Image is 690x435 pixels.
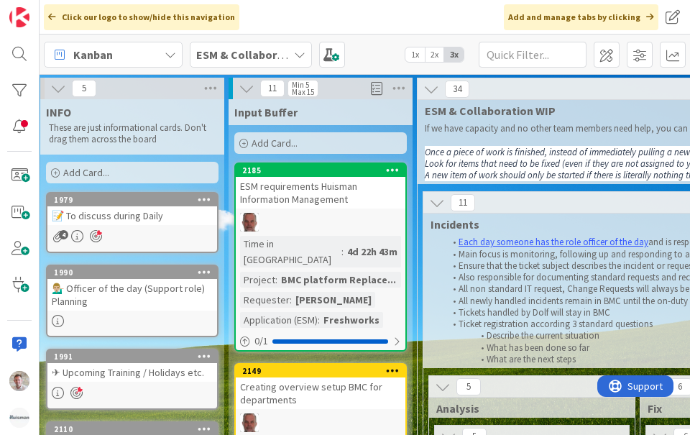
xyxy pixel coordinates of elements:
span: Add Card... [252,137,298,150]
span: 2x [425,47,444,62]
div: Creating overview setup BMC for departments [236,377,405,409]
span: : [341,244,344,260]
span: Support [30,2,65,19]
div: 1990💁🏼‍♂️ Officer of the day (Support role) Planning [47,266,217,311]
div: 2185 [242,165,405,175]
img: avatar [9,408,29,428]
div: 2149Creating overview setup BMC for departments [236,365,405,409]
div: 1991✈ Upcoming Training / Holidays etc. [47,350,217,382]
a: Each day someone has the role officer of the day [459,236,648,248]
div: 📝 To discuss during Daily [47,206,217,225]
div: Min 5 [292,81,309,88]
div: 1979 [54,195,217,205]
div: 1990 [54,267,217,278]
span: Analysis [436,401,617,416]
span: Kanban [73,46,113,63]
div: Project [240,272,275,288]
div: 1990 [47,266,217,279]
span: 3x [444,47,464,62]
img: HB [240,213,259,232]
span: 4 [59,230,68,239]
div: 1991 [47,350,217,363]
span: : [318,312,320,328]
span: : [275,272,277,288]
div: 1979📝 To discuss during Daily [47,193,217,225]
span: Add Card... [63,166,109,179]
div: [PERSON_NAME] [292,292,375,308]
p: These are just informational cards. Don't drag them across the board [49,122,216,146]
div: 2110 [54,424,217,434]
img: Rd [9,371,29,391]
input: Quick Filter... [479,42,586,68]
div: 1979 [47,193,217,206]
span: 0 / 1 [254,334,268,349]
b: ESM & Collaboration Team Kanban [196,47,378,62]
span: 1x [405,47,425,62]
div: BMC platform Replace... [277,272,400,288]
div: 2149 [236,365,405,377]
div: Requester [240,292,290,308]
img: HB [240,413,259,432]
div: 1991 [54,352,217,362]
div: Max 15 [292,88,314,96]
div: 0/1 [236,332,405,350]
span: 11 [260,80,285,97]
div: ✈ Upcoming Training / Holidays etc. [47,363,217,382]
span: 11 [451,194,475,211]
div: 2149 [242,366,405,376]
div: 2185 [236,164,405,177]
span: 5 [72,80,96,97]
div: 💁🏼‍♂️ Officer of the day (Support role) Planning [47,279,217,311]
span: : [290,292,292,308]
div: Click our logo to show/hide this navigation [44,4,239,30]
div: Application (ESM) [240,312,318,328]
div: Add and manage tabs by clicking [504,4,658,30]
span: INFO [46,105,71,119]
div: 4d 22h 43m [344,244,401,260]
div: Freshworks [320,312,383,328]
div: HB [236,213,405,232]
div: HB [236,413,405,432]
div: 2185ESM requirements Huisman Information Management [236,164,405,209]
span: Input Buffer [234,105,298,119]
img: Visit kanbanzone.com [9,7,29,27]
span: 5 [456,378,481,395]
div: Time in [GEOGRAPHIC_DATA] [240,236,341,267]
span: 34 [445,81,469,98]
div: ESM requirements Huisman Information Management [236,177,405,209]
